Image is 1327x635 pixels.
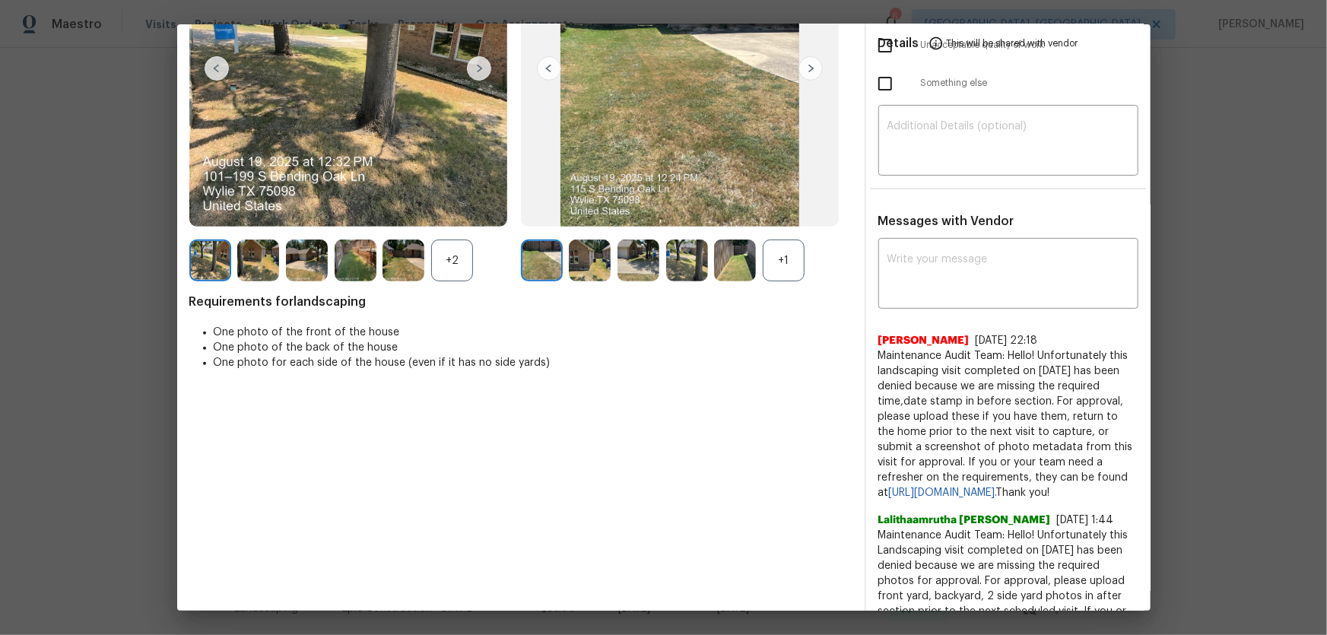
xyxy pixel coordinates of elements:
span: Lalithaamrutha [PERSON_NAME] [878,513,1051,528]
div: +2 [431,240,473,281]
span: [PERSON_NAME] [878,333,970,348]
a: [URL][DOMAIN_NAME]. [889,487,996,498]
li: One photo for each side of the house (even if it has no side yards) [214,355,852,370]
span: [DATE] 22:18 [976,335,1038,346]
img: left-chevron-button-url [537,56,561,81]
span: Requirements for landscaping [189,294,852,310]
div: +1 [763,240,805,281]
span: Maintenance Audit Team: Hello! Unfortunately this landscaping visit completed on [DATE] has been ... [878,348,1138,500]
li: One photo of the front of the house [214,325,852,340]
div: Something else [866,65,1151,103]
img: left-chevron-button-url [205,56,229,81]
span: [DATE] 1:44 [1057,515,1114,525]
img: right-chevron-button-url [467,56,491,81]
span: Messages with Vendor [878,215,1014,227]
span: Details [878,24,919,61]
img: right-chevron-button-url [798,56,823,81]
span: Something else [921,77,1138,90]
span: This will be shared with vendor [947,24,1078,61]
li: One photo of the back of the house [214,340,852,355]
